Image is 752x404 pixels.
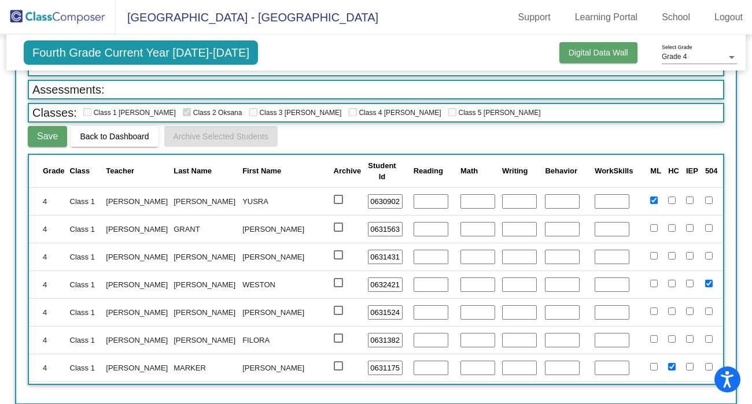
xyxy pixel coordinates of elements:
[668,166,679,175] span: HC
[545,165,588,177] div: Behavior
[29,81,108,98] span: Assessments:
[653,8,699,27] a: School
[239,298,330,326] td: [PERSON_NAME]
[545,165,577,177] div: Behavior
[29,105,80,121] span: Classes:
[102,298,171,326] td: [PERSON_NAME]
[29,354,68,381] td: 4
[80,132,149,141] span: Back to Dashboard
[705,166,718,175] span: 504
[116,8,378,27] span: [GEOGRAPHIC_DATA] - [GEOGRAPHIC_DATA]
[29,215,68,243] td: 4
[170,298,239,326] td: [PERSON_NAME]
[71,126,158,147] button: Back to Dashboard
[170,270,239,298] td: [PERSON_NAME]
[239,187,330,215] td: YUSRA
[460,165,495,177] div: Math
[83,109,176,117] span: Class 1 [PERSON_NAME]
[24,40,258,65] span: Fourth Grade Current Year [DATE]-[DATE]
[595,165,633,177] div: WorkSkills
[170,215,239,243] td: GRANT
[239,354,330,381] td: [PERSON_NAME]
[67,354,104,381] td: Class 1
[242,165,326,177] div: First Name
[414,165,454,177] div: Reading
[106,165,134,177] div: Teacher
[29,155,68,187] th: Grade
[249,109,341,117] span: Class 3 [PERSON_NAME]
[170,354,239,381] td: MARKER
[29,243,68,270] td: 4
[502,165,528,177] div: Writing
[566,8,647,27] a: Learning Portal
[29,298,68,326] td: 4
[650,166,661,175] span: ML
[239,215,330,243] td: [PERSON_NAME]
[170,243,239,270] td: [PERSON_NAME]
[239,243,330,270] td: [PERSON_NAME]
[662,53,687,61] span: Grade 4
[102,187,171,215] td: [PERSON_NAME]
[686,166,698,175] span: IEP
[174,165,212,177] div: Last Name
[102,270,171,298] td: [PERSON_NAME]
[595,165,643,177] div: WorkSkills
[348,109,441,117] span: Class 4 [PERSON_NAME]
[174,165,235,177] div: Last Name
[239,326,330,354] td: FILORA
[70,165,90,177] div: Class
[559,42,637,63] button: Digital Data Wall
[460,165,478,177] div: Math
[509,8,560,27] a: Support
[70,165,101,177] div: Class
[67,326,104,354] td: Class 1
[67,215,104,243] td: Class 1
[67,243,104,270] td: Class 1
[102,326,171,354] td: [PERSON_NAME]
[29,187,68,215] td: 4
[28,126,67,147] button: Save
[448,109,540,117] span: Class 5 [PERSON_NAME]
[368,160,396,183] div: Student Id
[37,131,58,141] span: Save
[170,187,239,215] td: [PERSON_NAME]
[67,187,104,215] td: Class 1
[368,160,406,183] div: Student Id
[170,326,239,354] td: [PERSON_NAME]
[164,126,278,147] button: Archive Selected Students
[174,132,268,141] span: Archive Selected Students
[102,354,171,381] td: [PERSON_NAME]
[67,298,104,326] td: Class 1
[29,58,89,75] span: Identifiers:
[67,270,104,298] td: Class 1
[502,165,539,177] div: Writing
[242,165,281,177] div: First Name
[239,270,330,298] td: WESTON
[183,109,242,117] span: Class 2 Oksana
[414,165,443,177] div: Reading
[102,243,171,270] td: [PERSON_NAME]
[334,166,362,175] span: Archive
[29,326,68,354] td: 4
[705,8,752,27] a: Logout
[106,165,168,177] div: Teacher
[569,48,628,57] span: Digital Data Wall
[102,215,171,243] td: [PERSON_NAME]
[29,270,68,298] td: 4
